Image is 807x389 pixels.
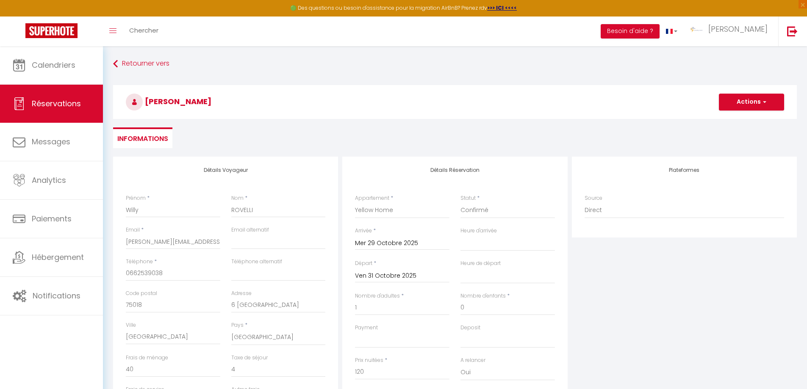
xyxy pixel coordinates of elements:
[355,167,555,173] h4: Détails Réservation
[126,354,168,362] label: Frais de ménage
[585,194,602,202] label: Source
[355,259,372,268] label: Départ
[32,98,81,109] span: Réservations
[123,17,165,46] a: Chercher
[231,258,282,266] label: Téléphone alternatif
[719,94,784,110] button: Actions
[126,194,146,202] label: Prénom
[684,17,778,46] a: ... [PERSON_NAME]
[460,259,501,268] label: Heure de départ
[355,292,400,300] label: Nombre d'adultes
[460,194,476,202] label: Statut
[126,167,325,173] h4: Détails Voyageur
[33,290,80,301] span: Notifications
[231,321,244,329] label: Pays
[113,127,172,148] li: Informations
[126,321,136,329] label: Ville
[355,227,372,235] label: Arrivée
[126,226,140,234] label: Email
[231,194,244,202] label: Nom
[787,26,798,36] img: logout
[355,356,383,364] label: Prix nuitées
[32,213,72,224] span: Paiements
[126,290,157,298] label: Code postal
[231,290,252,298] label: Adresse
[231,226,269,234] label: Email alternatif
[460,356,485,364] label: A relancer
[126,96,211,107] span: [PERSON_NAME]
[126,258,153,266] label: Téléphone
[460,292,506,300] label: Nombre d'enfants
[32,60,75,70] span: Calendriers
[487,4,517,11] a: >>> ICI <<<<
[460,324,480,332] label: Deposit
[708,24,768,34] span: [PERSON_NAME]
[355,324,378,332] label: Payment
[460,227,497,235] label: Heure d'arrivée
[585,167,784,173] h4: Plateformes
[32,175,66,185] span: Analytics
[601,24,660,39] button: Besoin d'aide ?
[113,56,797,72] a: Retourner vers
[355,194,389,202] label: Appartement
[32,252,84,262] span: Hébergement
[690,26,703,33] img: ...
[231,354,268,362] label: Taxe de séjour
[32,136,70,147] span: Messages
[25,23,78,38] img: Super Booking
[129,26,158,35] span: Chercher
